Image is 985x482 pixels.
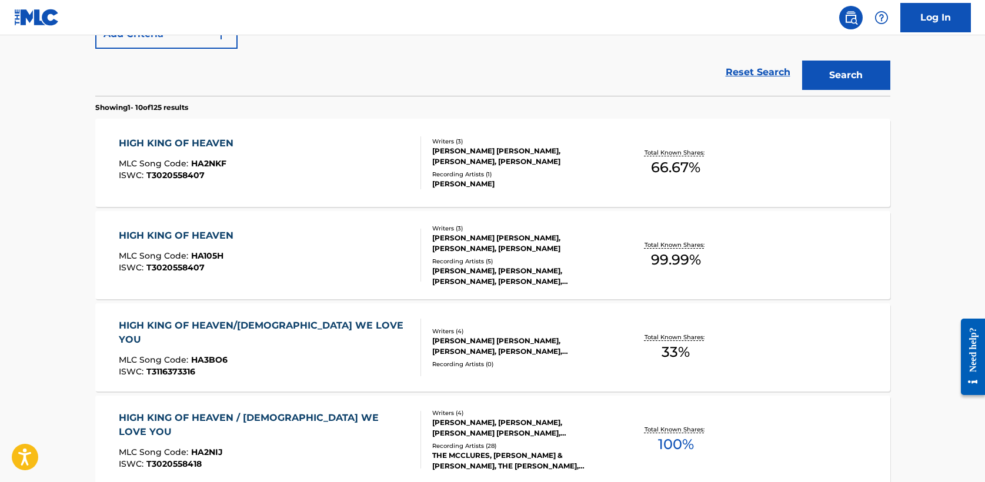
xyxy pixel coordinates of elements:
a: Public Search [839,6,863,29]
div: [PERSON_NAME] [PERSON_NAME], [PERSON_NAME], [PERSON_NAME] [432,146,610,167]
div: HIGH KING OF HEAVEN [119,229,239,243]
a: HIGH KING OF HEAVEN/[DEMOGRAPHIC_DATA] WE LOVE YOUMLC Song Code:HA3BO6ISWC:T3116373316Writers (4)... [95,303,890,391]
div: THE MCCLURES, [PERSON_NAME] & [PERSON_NAME], THE [PERSON_NAME], [PERSON_NAME], [PERSON_NAME], [PE... [432,450,610,471]
div: HIGH KING OF HEAVEN [119,136,239,150]
span: MLC Song Code : [119,250,191,261]
span: 33 % [662,342,690,363]
img: help [874,11,889,25]
img: MLC Logo [14,9,59,26]
a: HIGH KING OF HEAVENMLC Song Code:HA2NKFISWC:T3020558407Writers (3)[PERSON_NAME] [PERSON_NAME], [P... [95,119,890,207]
span: 100 % [658,434,694,455]
span: ISWC : [119,366,146,377]
div: HIGH KING OF HEAVEN/[DEMOGRAPHIC_DATA] WE LOVE YOU [119,319,411,347]
img: search [844,11,858,25]
span: T3020558418 [146,458,202,469]
div: Recording Artists ( 1 ) [432,170,610,179]
div: [PERSON_NAME], [PERSON_NAME], [PERSON_NAME] [PERSON_NAME], [PERSON_NAME] [432,417,610,439]
span: ISWC : [119,458,146,469]
div: Writers ( 4 ) [432,327,610,336]
div: Recording Artists ( 28 ) [432,441,610,450]
a: Reset Search [720,59,796,85]
div: [PERSON_NAME] [PERSON_NAME], [PERSON_NAME], [PERSON_NAME], [PERSON_NAME] [432,336,610,357]
span: ISWC : [119,170,146,180]
span: MLC Song Code : [119,354,191,365]
div: HIGH KING OF HEAVEN / [DEMOGRAPHIC_DATA] WE LOVE YOU [119,411,411,439]
div: Writers ( 4 ) [432,409,610,417]
iframe: Resource Center [952,310,985,404]
p: Total Known Shares: [645,148,707,157]
button: Search [802,61,890,90]
span: MLC Song Code : [119,447,191,457]
div: Writers ( 3 ) [432,137,610,146]
span: T3020558407 [146,170,205,180]
span: T3020558407 [146,262,205,273]
span: 99.99 % [651,249,701,270]
span: 66.67 % [651,157,700,178]
span: T3116373316 [146,366,195,377]
span: MLC Song Code : [119,158,191,169]
p: Showing 1 - 10 of 125 results [95,102,188,113]
a: HIGH KING OF HEAVENMLC Song Code:HA105HISWC:T3020558407Writers (3)[PERSON_NAME] [PERSON_NAME], [P... [95,211,890,299]
div: Recording Artists ( 0 ) [432,360,610,369]
p: Total Known Shares: [645,333,707,342]
div: [PERSON_NAME], [PERSON_NAME], [PERSON_NAME], [PERSON_NAME], [PERSON_NAME] [432,266,610,287]
div: [PERSON_NAME] [PERSON_NAME], [PERSON_NAME], [PERSON_NAME] [432,233,610,254]
p: Total Known Shares: [645,425,707,434]
p: Total Known Shares: [645,240,707,249]
div: Help [870,6,893,29]
span: HA105H [191,250,223,261]
span: HA2NKF [191,158,226,169]
span: HA3BO6 [191,354,228,365]
span: HA2NIJ [191,447,223,457]
span: ISWC : [119,262,146,273]
a: Log In [900,3,971,32]
div: Writers ( 3 ) [432,224,610,233]
div: Recording Artists ( 5 ) [432,257,610,266]
div: [PERSON_NAME] [432,179,610,189]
